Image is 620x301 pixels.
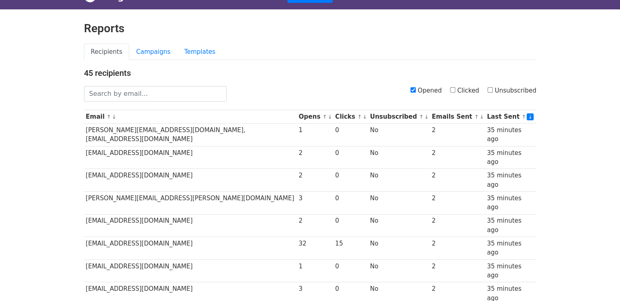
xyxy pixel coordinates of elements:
input: Opened [410,87,416,93]
td: 2 [430,259,485,282]
td: 35 minutes ago [485,237,536,260]
input: Unsubscribed [488,87,493,93]
td: No [368,146,430,169]
a: ↓ [527,113,534,120]
td: 0 [333,259,368,282]
label: Clicked [450,86,479,95]
td: 1 [297,259,333,282]
td: No [368,169,430,192]
a: ↓ [424,114,429,120]
td: [EMAIL_ADDRESS][DOMAIN_NAME] [84,169,297,192]
input: Search by email... [84,86,227,102]
input: Clicked [450,87,455,93]
td: 15 [333,237,368,260]
td: 0 [333,169,368,192]
td: No [368,191,430,214]
h4: 45 recipients [84,68,536,78]
td: 2 [430,146,485,169]
iframe: Chat Widget [579,262,620,301]
td: 2 [297,214,333,237]
th: Last Sent [485,110,536,124]
td: 35 minutes ago [485,214,536,237]
a: ↓ [362,114,367,120]
td: 35 minutes ago [485,259,536,282]
td: 0 [333,146,368,169]
td: 32 [297,237,333,260]
a: ↑ [322,114,327,120]
td: 2 [430,124,485,146]
a: ↑ [357,114,362,120]
td: 35 minutes ago [485,169,536,192]
td: No [368,214,430,237]
td: 35 minutes ago [485,124,536,146]
a: ↑ [474,114,479,120]
a: Campaigns [129,44,177,60]
td: [EMAIL_ADDRESS][DOMAIN_NAME] [84,237,297,260]
td: 2 [430,169,485,192]
td: [EMAIL_ADDRESS][DOMAIN_NAME] [84,259,297,282]
td: No [368,237,430,260]
td: 2 [430,214,485,237]
th: Unsubscribed [368,110,430,124]
a: ↑ [419,114,424,120]
label: Unsubscribed [488,86,536,95]
td: 35 minutes ago [485,191,536,214]
td: 0 [333,191,368,214]
td: 0 [333,124,368,146]
a: ↓ [112,114,117,120]
th: Clicks [333,110,368,124]
td: No [368,124,430,146]
a: Templates [177,44,222,60]
td: 3 [297,191,333,214]
td: 2 [430,191,485,214]
a: ↑ [522,114,526,120]
th: Emails Sent [430,110,485,124]
td: 35 minutes ago [485,146,536,169]
td: [PERSON_NAME][EMAIL_ADDRESS][PERSON_NAME][DOMAIN_NAME] [84,191,297,214]
td: [EMAIL_ADDRESS][DOMAIN_NAME] [84,146,297,169]
td: 2 [430,237,485,260]
td: [PERSON_NAME][EMAIL_ADDRESS][DOMAIN_NAME], [EMAIL_ADDRESS][DOMAIN_NAME] [84,124,297,146]
a: ↓ [328,114,332,120]
td: 2 [297,169,333,192]
th: Opens [297,110,333,124]
a: ↑ [107,114,111,120]
td: 2 [297,146,333,169]
th: Email [84,110,297,124]
td: 0 [333,214,368,237]
td: 1 [297,124,333,146]
td: No [368,259,430,282]
td: [EMAIL_ADDRESS][DOMAIN_NAME] [84,214,297,237]
a: Recipients [84,44,130,60]
a: ↓ [479,114,484,120]
label: Opened [410,86,442,95]
h2: Reports [84,22,536,35]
